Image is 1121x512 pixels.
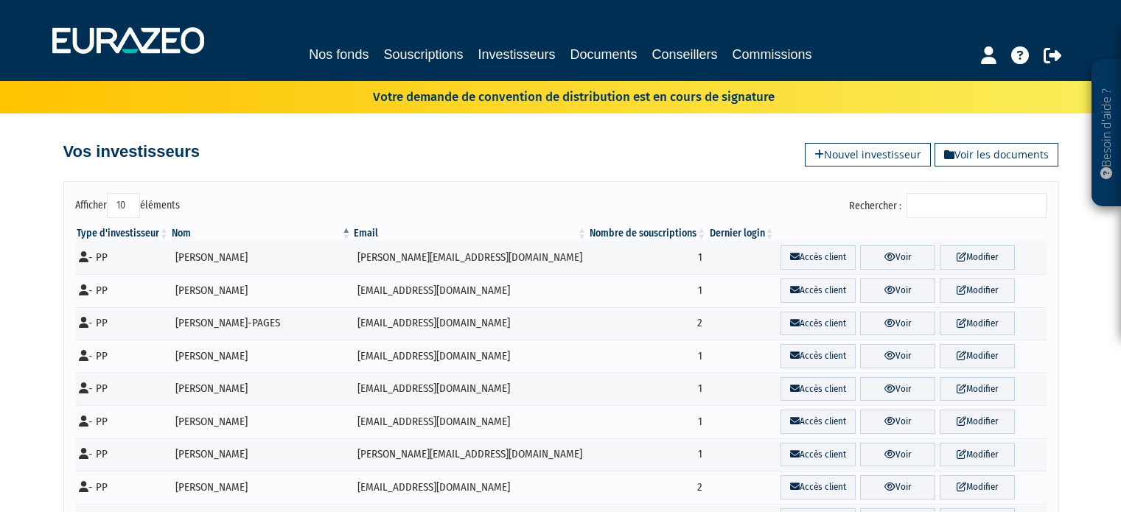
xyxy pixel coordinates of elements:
td: 2 [588,307,708,340]
a: Investisseurs [478,44,555,67]
a: Voir [860,377,935,401]
a: Modifier [940,278,1015,303]
a: Voir [860,475,935,499]
td: [PERSON_NAME] [170,471,353,504]
a: Modifier [940,475,1015,499]
a: Voir les documents [935,143,1058,166]
td: [PERSON_NAME][EMAIL_ADDRESS][DOMAIN_NAME] [352,438,588,471]
a: Voir [860,410,935,434]
td: [PERSON_NAME] [170,438,353,471]
td: - PP [75,405,170,438]
p: Votre demande de convention de distribution est en cours de signature [330,85,775,106]
td: 1 [588,373,708,406]
th: Email : activer pour trier la colonne par ordre croissant [352,226,588,241]
select: Afficheréléments [107,193,140,218]
td: [PERSON_NAME][EMAIL_ADDRESS][DOMAIN_NAME] [352,241,588,274]
a: Souscriptions [383,44,463,65]
a: Modifier [940,410,1015,434]
td: - PP [75,471,170,504]
td: 1 [588,274,708,307]
img: 1732889491-logotype_eurazeo_blanc_rvb.png [52,27,204,54]
td: [PERSON_NAME]-PAGES [170,307,353,340]
td: [PERSON_NAME] [170,405,353,438]
a: Voir [860,245,935,270]
td: [EMAIL_ADDRESS][DOMAIN_NAME] [352,307,588,340]
a: Modifier [940,377,1015,401]
a: Modifier [940,443,1015,467]
a: Accès client [780,443,856,467]
a: Modifier [940,344,1015,368]
td: - PP [75,274,170,307]
td: - PP [75,438,170,471]
input: Rechercher : [907,193,1047,218]
td: [PERSON_NAME] [170,373,353,406]
td: [EMAIL_ADDRESS][DOMAIN_NAME] [352,274,588,307]
td: 1 [588,340,708,373]
a: Voir [860,443,935,467]
label: Rechercher : [849,193,1047,218]
td: - PP [75,241,170,274]
td: [PERSON_NAME] [170,241,353,274]
a: Nos fonds [309,44,369,65]
th: Nombre de souscriptions : activer pour trier la colonne par ordre croissant [588,226,708,241]
a: Accès client [780,475,856,499]
td: - PP [75,307,170,340]
td: [EMAIL_ADDRESS][DOMAIN_NAME] [352,471,588,504]
a: Accès client [780,312,856,336]
a: Accès client [780,245,856,270]
td: [EMAIL_ADDRESS][DOMAIN_NAME] [352,373,588,406]
td: [EMAIL_ADDRESS][DOMAIN_NAME] [352,340,588,373]
a: Voir [860,312,935,336]
h4: Vos investisseurs [63,143,200,161]
a: Accès client [780,377,856,401]
p: Besoin d'aide ? [1098,67,1115,200]
td: [PERSON_NAME] [170,274,353,307]
a: Modifier [940,312,1015,336]
a: Modifier [940,245,1015,270]
th: &nbsp; [776,226,1047,241]
td: - PP [75,373,170,406]
a: Nouvel investisseur [805,143,931,166]
a: Commissions [733,44,812,65]
label: Afficher éléments [75,193,180,218]
a: Voir [860,344,935,368]
th: Dernier login : activer pour trier la colonne par ordre croissant [708,226,775,241]
td: 1 [588,241,708,274]
th: Type d'investisseur : activer pour trier la colonne par ordre croissant [75,226,170,241]
td: - PP [75,340,170,373]
td: 1 [588,438,708,471]
td: 1 [588,405,708,438]
a: Accès client [780,410,856,434]
a: Conseillers [652,44,718,65]
a: Accès client [780,278,856,303]
a: Voir [860,278,935,303]
a: Documents [570,44,638,65]
a: Accès client [780,344,856,368]
td: [EMAIL_ADDRESS][DOMAIN_NAME] [352,405,588,438]
td: [PERSON_NAME] [170,340,353,373]
th: Nom : activer pour trier la colonne par ordre d&eacute;croissant [170,226,353,241]
td: 2 [588,471,708,504]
